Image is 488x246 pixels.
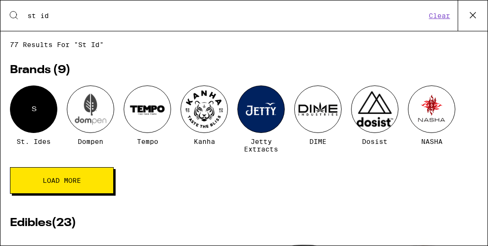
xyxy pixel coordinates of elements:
[10,65,478,76] h2: Brands ( 9 )
[17,138,51,145] span: St. Ides
[10,218,478,229] h2: Edibles ( 23 )
[421,138,443,145] span: NASHA
[78,138,103,145] span: Dompen
[10,167,114,194] button: Load More
[43,177,81,184] span: Load More
[137,138,158,145] span: Tempo
[27,11,426,20] input: Search for products & categories
[362,138,388,145] span: Dosist
[10,85,57,133] div: S
[194,138,215,145] span: Kanha
[6,7,68,14] span: Hi. Need any help?
[237,138,285,153] span: Jetty Extracts
[426,11,453,20] button: Clear
[309,138,326,145] span: DIME
[10,41,478,48] span: 77 results for "st id"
